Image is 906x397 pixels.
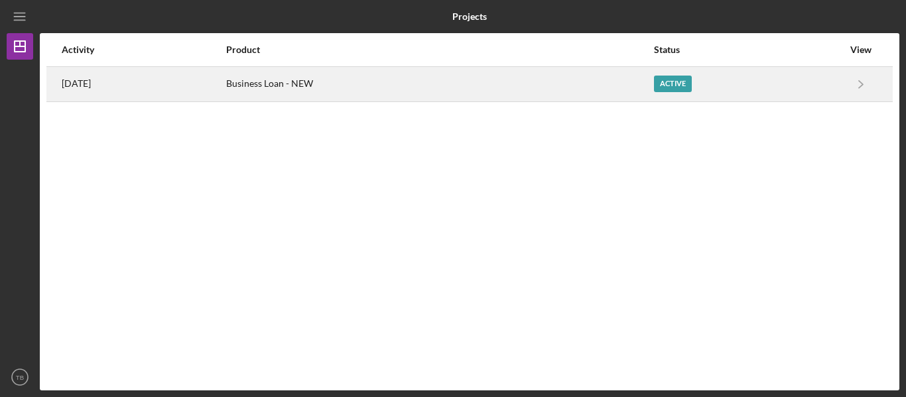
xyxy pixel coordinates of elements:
div: Activity [62,44,225,55]
div: Business Loan - NEW [226,68,653,101]
div: Active [654,76,692,92]
time: 2025-07-14 16:07 [62,78,91,89]
div: Product [226,44,653,55]
div: View [844,44,877,55]
text: TB [16,374,24,381]
div: Status [654,44,843,55]
button: TB [7,364,33,390]
b: Projects [452,11,487,22]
